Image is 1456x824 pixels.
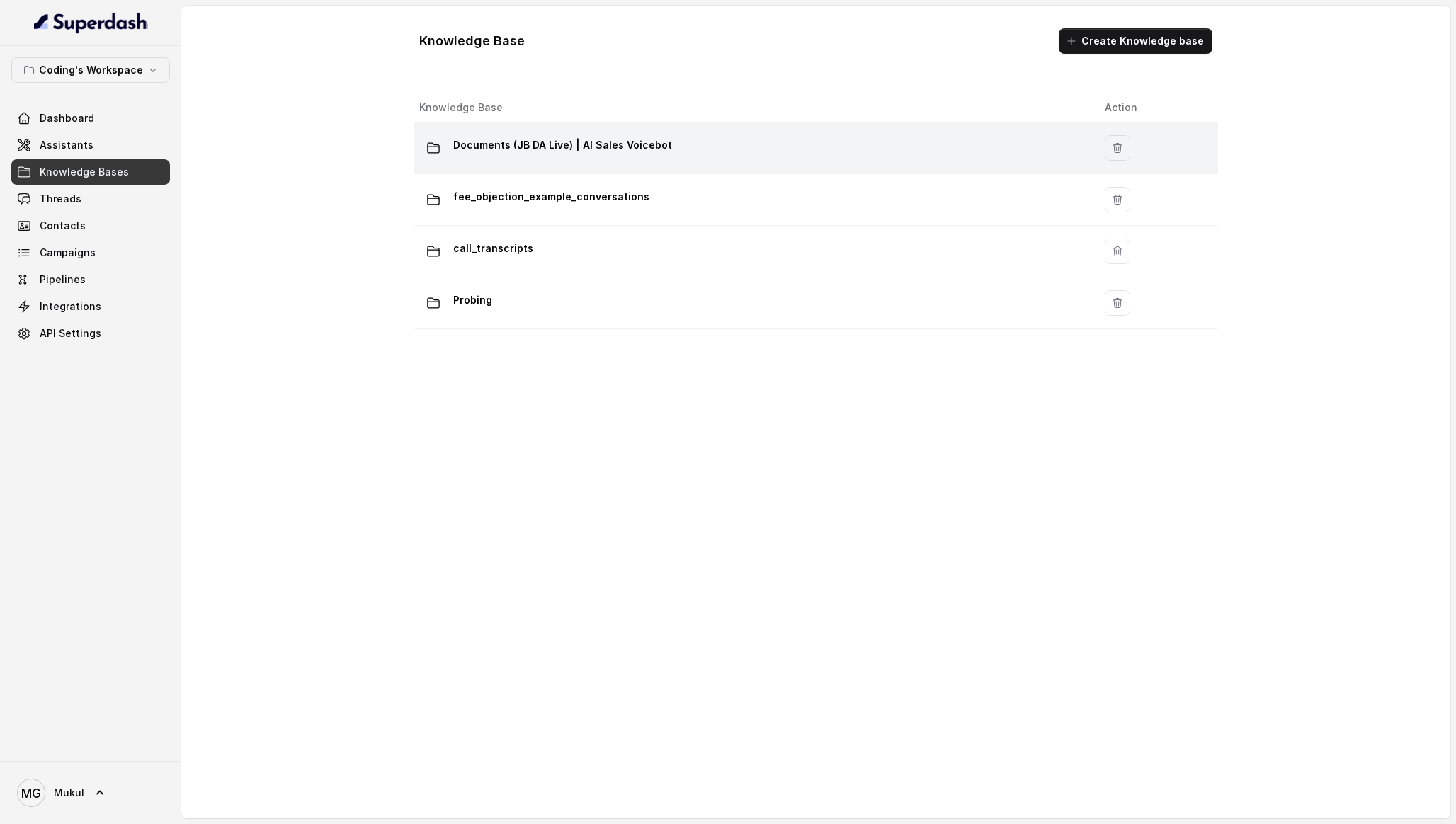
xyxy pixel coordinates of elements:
[11,186,170,212] a: Threads
[11,105,170,131] a: Dashboard
[40,246,96,260] span: Campaigns
[1059,28,1212,54] button: Create Knowledge base
[40,299,101,314] span: Integrations
[11,213,170,239] a: Contacts
[453,134,672,156] p: Documents (JB DA Live) | AI Sales Voicebot
[11,321,170,346] a: API Settings
[40,165,129,179] span: Knowledge Bases
[40,138,93,152] span: Assistants
[419,30,525,52] h1: Knowledge Base
[1093,93,1218,122] th: Action
[453,289,492,311] p: Probing
[11,57,170,83] button: Coding's Workspace
[11,267,170,292] a: Pipelines
[40,192,81,206] span: Threads
[40,111,94,125] span: Dashboard
[40,326,101,341] span: API Settings
[34,11,148,34] img: light.svg
[40,273,86,287] span: Pipelines
[414,93,1093,122] th: Knowledge Base
[453,185,649,208] p: fee_objection_example_conversations
[39,62,143,79] p: Coding's Workspace
[54,786,84,800] span: Mukul
[11,159,170,185] a: Knowledge Bases
[11,132,170,158] a: Assistants
[21,786,41,801] text: MG
[11,294,170,319] a: Integrations
[453,237,533,260] p: call_transcripts
[11,773,170,813] a: Mukul
[11,240,170,265] a: Campaigns
[40,219,86,233] span: Contacts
